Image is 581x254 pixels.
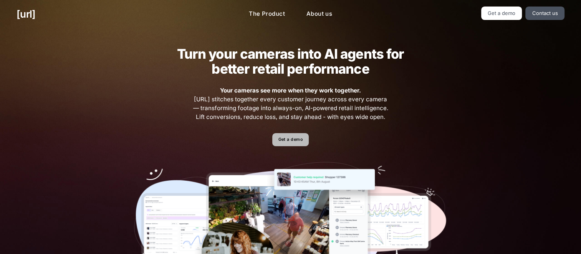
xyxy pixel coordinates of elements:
a: The Product [243,7,291,21]
a: About us [300,7,338,21]
a: Get a demo [272,133,309,147]
h2: Turn your cameras into AI agents for better retail performance [165,46,416,76]
a: [URL] [17,7,35,21]
a: Contact us [525,7,564,20]
span: [URL] stitches together every customer journey across every camera — transforming footage into al... [192,86,389,121]
strong: Your cameras see more when they work together. [220,87,361,94]
a: Get a demo [481,7,522,20]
